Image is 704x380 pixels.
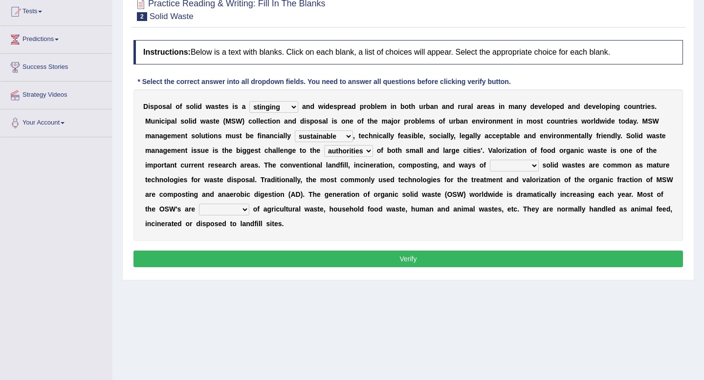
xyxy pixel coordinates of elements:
b: i [148,103,150,110]
b: i [331,117,333,125]
b: s [651,103,655,110]
b: s [218,132,222,140]
b: r [408,117,411,125]
b: n [492,117,497,125]
b: s [491,103,495,110]
b: a [467,103,471,110]
a: Success Stories [0,54,112,78]
b: s [537,117,541,125]
b: t [213,117,216,125]
b: b [426,103,430,110]
b: d [450,103,454,110]
b: n [393,103,397,110]
b: n [373,132,377,140]
b: l [258,117,260,125]
b: n [506,117,511,125]
b: . [655,103,657,110]
b: f [443,117,445,125]
b: r [423,103,426,110]
b: , [423,132,425,140]
b: c [161,117,165,125]
b: s [191,132,195,140]
b: n [345,117,350,125]
b: m [381,117,387,125]
b: b [415,117,419,125]
b: o [488,117,492,125]
b: l [194,103,196,110]
b: a [266,132,270,140]
b: n [501,103,505,110]
b: c [379,132,383,140]
b: a [151,132,155,140]
b: a [443,132,447,140]
b: w [581,117,587,125]
b: t [541,117,543,125]
b: n [612,103,616,110]
b: l [326,117,328,125]
b: o [550,117,555,125]
b: o [601,103,606,110]
b: r [566,117,568,125]
b: a [322,117,326,125]
b: n [155,132,159,140]
b: l [419,117,421,125]
b: l [599,103,601,110]
b: t [563,117,566,125]
b: o [367,103,371,110]
b: i [324,103,326,110]
b: c [547,117,550,125]
a: Predictions [0,26,112,50]
b: a [383,132,387,140]
b: u [461,103,465,110]
button: Verify [133,251,683,267]
b: n [262,132,266,140]
b: s [180,117,184,125]
b: a [211,103,215,110]
b: r [481,103,483,110]
b: o [314,117,319,125]
b: i [517,117,519,125]
b: o [357,117,362,125]
b: d [192,117,197,125]
h4: Below is a text with blanks. Click on each blank, a list of choices will appear. Select the appro... [133,40,683,64]
b: e [361,132,365,140]
b: l [418,132,419,140]
b: n [518,103,523,110]
b: u [555,117,559,125]
b: s [408,132,412,140]
b: s [318,117,322,125]
b: s [333,103,337,110]
b: r [364,103,366,110]
b: i [499,103,501,110]
b: s [306,117,310,125]
b: e [534,103,538,110]
b: s [225,103,229,110]
b: t [240,132,242,140]
b: W [653,117,659,125]
b: d [300,117,305,125]
b: i [208,132,210,140]
b: r [458,103,461,110]
b: e [377,103,381,110]
b: p [167,117,171,125]
b: a [159,132,163,140]
b: e [330,103,333,110]
b: . [637,117,638,125]
b: t [185,132,188,140]
b: f [180,103,182,110]
b: o [252,117,257,125]
b: M [225,117,231,125]
b: i [191,117,193,125]
b: a [284,117,288,125]
b: n [214,132,218,140]
b: e [374,117,378,125]
b: n [559,117,563,125]
b: i [484,117,485,125]
b: i [441,132,443,140]
b: D [143,103,148,110]
b: n [446,103,450,110]
b: e [556,103,560,110]
b: e [503,117,506,125]
b: e [344,103,348,110]
b: S [231,117,236,125]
